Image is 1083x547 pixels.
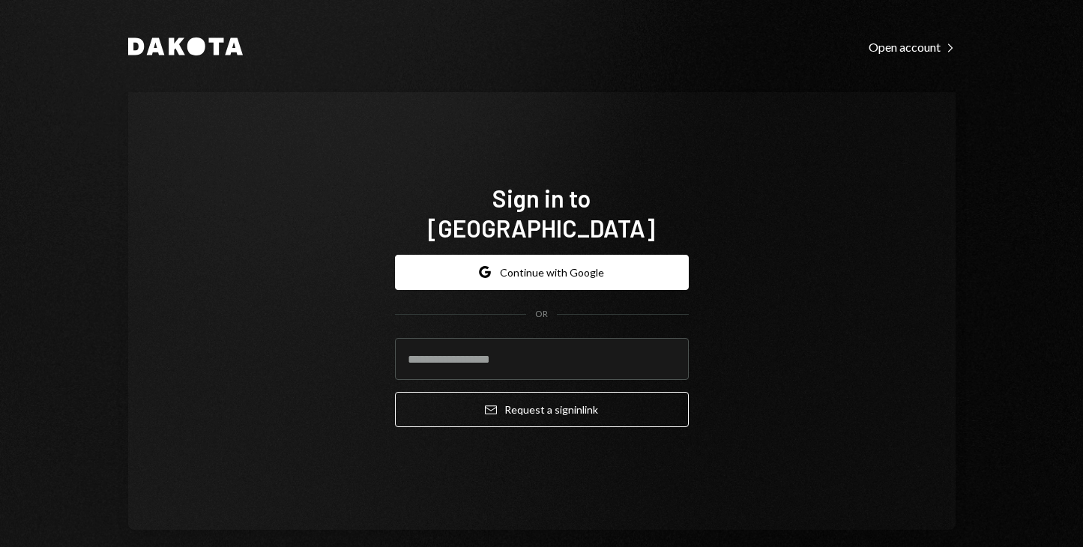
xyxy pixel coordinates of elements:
[395,183,689,243] h1: Sign in to [GEOGRAPHIC_DATA]
[395,255,689,290] button: Continue with Google
[869,38,956,55] a: Open account
[535,308,548,321] div: OR
[869,40,956,55] div: Open account
[395,392,689,427] button: Request a signinlink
